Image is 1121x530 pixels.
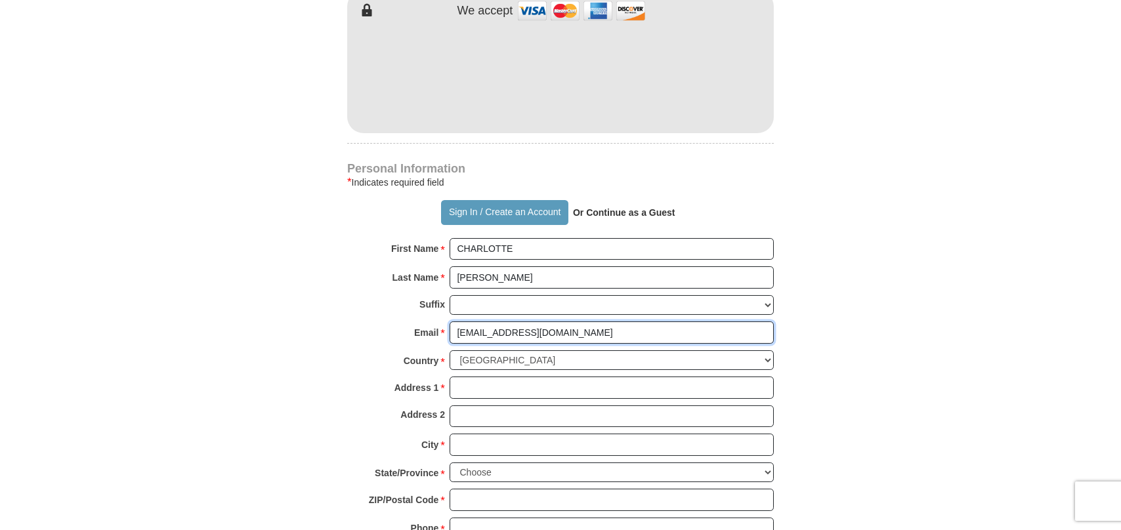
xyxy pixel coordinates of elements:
[391,239,438,258] strong: First Name
[375,464,438,482] strong: State/Province
[421,436,438,454] strong: City
[369,491,439,509] strong: ZIP/Postal Code
[347,174,774,190] div: Indicates required field
[404,352,439,370] strong: Country
[392,268,439,287] strong: Last Name
[414,323,438,342] strong: Email
[441,200,568,225] button: Sign In / Create an Account
[573,207,675,218] strong: Or Continue as a Guest
[419,295,445,314] strong: Suffix
[394,378,439,397] strong: Address 1
[400,405,445,424] strong: Address 2
[347,163,774,174] h4: Personal Information
[457,4,513,18] h4: We accept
